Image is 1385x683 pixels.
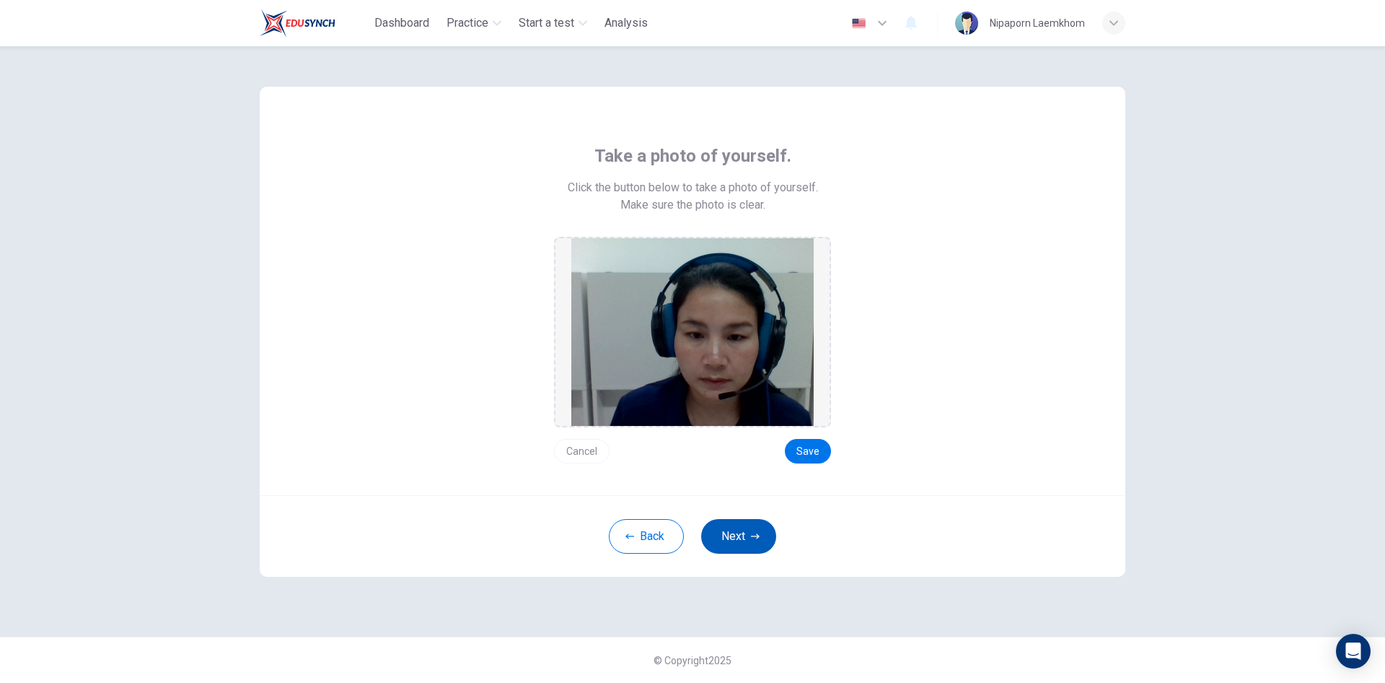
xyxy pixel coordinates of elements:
[260,9,335,38] img: Train Test logo
[519,14,574,32] span: Start a test
[260,9,369,38] a: Train Test logo
[990,14,1085,32] div: Nipaporn Laemkhom
[654,655,731,666] span: © Copyright 2025
[441,10,507,36] button: Practice
[571,238,814,426] img: preview screemshot
[955,12,978,35] img: Profile picture
[568,179,818,196] span: Click the button below to take a photo of yourself.
[785,439,831,464] button: Save
[374,14,429,32] span: Dashboard
[513,10,593,36] button: Start a test
[604,14,648,32] span: Analysis
[599,10,654,36] button: Analysis
[554,439,610,464] button: Cancel
[620,196,765,214] span: Make sure the photo is clear.
[609,519,684,554] button: Back
[1336,634,1371,669] div: Open Intercom Messenger
[447,14,488,32] span: Practice
[701,519,776,554] button: Next
[850,18,868,29] img: en
[594,144,791,168] span: Take a photo of yourself.
[369,10,435,36] button: Dashboard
